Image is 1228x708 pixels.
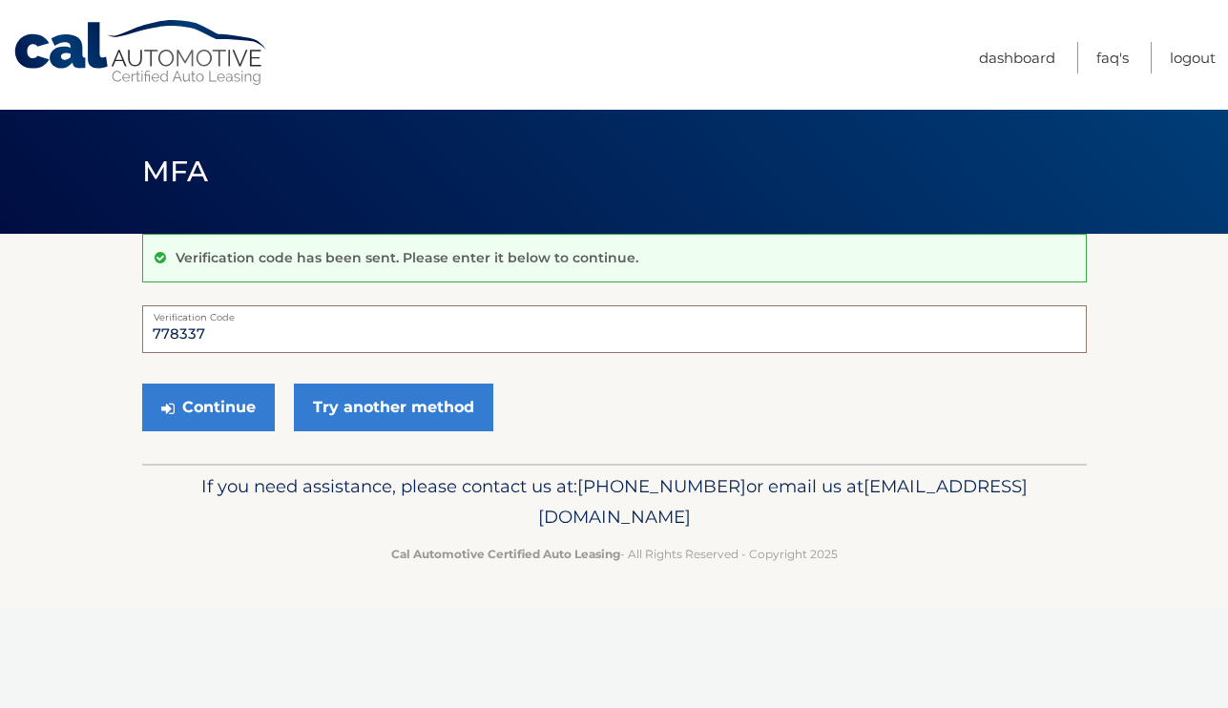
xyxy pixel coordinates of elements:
[142,154,209,189] span: MFA
[538,475,1028,528] span: [EMAIL_ADDRESS][DOMAIN_NAME]
[577,475,746,497] span: [PHONE_NUMBER]
[12,19,270,87] a: Cal Automotive
[1170,42,1216,73] a: Logout
[155,544,1074,564] p: - All Rights Reserved - Copyright 2025
[294,384,493,431] a: Try another method
[1096,42,1129,73] a: FAQ's
[391,547,620,561] strong: Cal Automotive Certified Auto Leasing
[176,249,638,266] p: Verification code has been sent. Please enter it below to continue.
[979,42,1055,73] a: Dashboard
[142,305,1087,321] label: Verification Code
[155,471,1074,532] p: If you need assistance, please contact us at: or email us at
[142,305,1087,353] input: Verification Code
[142,384,275,431] button: Continue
